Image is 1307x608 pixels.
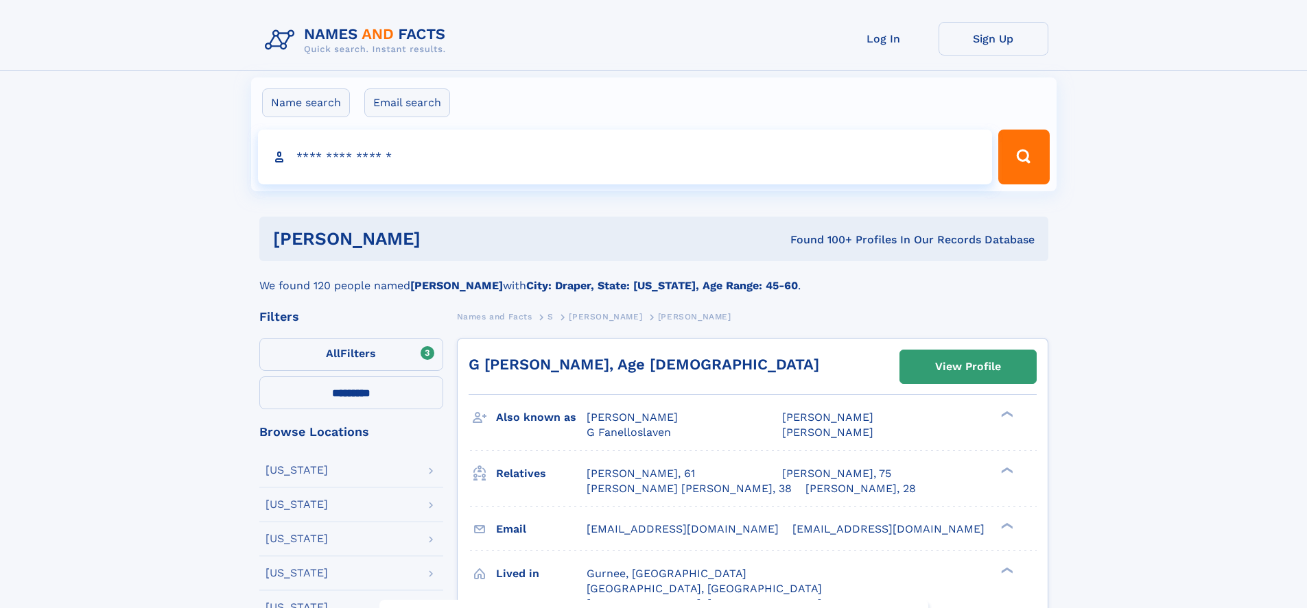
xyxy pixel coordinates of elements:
span: [PERSON_NAME] [587,411,678,424]
a: View Profile [900,350,1036,383]
a: [PERSON_NAME], 61 [587,466,695,481]
span: [PERSON_NAME] [569,312,642,321]
a: S [547,308,554,325]
label: Filters [259,338,443,371]
a: [PERSON_NAME], 75 [782,466,891,481]
h3: Lived in [496,562,587,585]
div: ❯ [998,521,1014,530]
a: [PERSON_NAME] [569,308,642,325]
h3: Email [496,518,587,541]
h1: [PERSON_NAME] [273,230,606,247]
div: Found 100+ Profiles In Our Records Database [605,232,1035,247]
a: Sign Up [939,22,1048,56]
button: Search Button [998,130,1049,184]
div: [US_STATE] [266,465,328,476]
span: [EMAIL_ADDRESS][DOMAIN_NAME] [587,522,779,535]
h3: Also known as [496,406,587,429]
div: ❯ [998,465,1014,474]
div: [US_STATE] [266,533,328,544]
span: [EMAIL_ADDRESS][DOMAIN_NAME] [792,522,985,535]
div: ❯ [998,410,1014,419]
h3: Relatives [496,462,587,485]
span: [PERSON_NAME] [782,411,873,424]
span: [GEOGRAPHIC_DATA], [GEOGRAPHIC_DATA] [587,582,822,595]
span: S [547,312,554,321]
div: Filters [259,311,443,323]
div: [US_STATE] [266,499,328,510]
span: [PERSON_NAME] [658,312,731,321]
span: [PERSON_NAME] [782,426,873,439]
a: [PERSON_NAME], 28 [805,481,916,496]
a: Log In [829,22,939,56]
div: We found 120 people named with . [259,261,1048,294]
a: G [PERSON_NAME], Age [DEMOGRAPHIC_DATA] [469,356,819,373]
div: [US_STATE] [266,568,328,579]
b: City: Draper, State: [US_STATE], Age Range: 45-60 [526,279,798,292]
div: ❯ [998,566,1014,574]
label: Name search [262,88,350,117]
span: All [326,347,340,360]
a: Names and Facts [457,308,532,325]
label: Email search [364,88,450,117]
span: Gurnee, [GEOGRAPHIC_DATA] [587,567,746,580]
img: Logo Names and Facts [259,22,457,59]
div: Browse Locations [259,426,443,438]
div: View Profile [935,351,1001,382]
span: G Fanelloslaven [587,426,671,439]
b: [PERSON_NAME] [410,279,503,292]
a: [PERSON_NAME] [PERSON_NAME], 38 [587,481,792,496]
input: search input [258,130,993,184]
